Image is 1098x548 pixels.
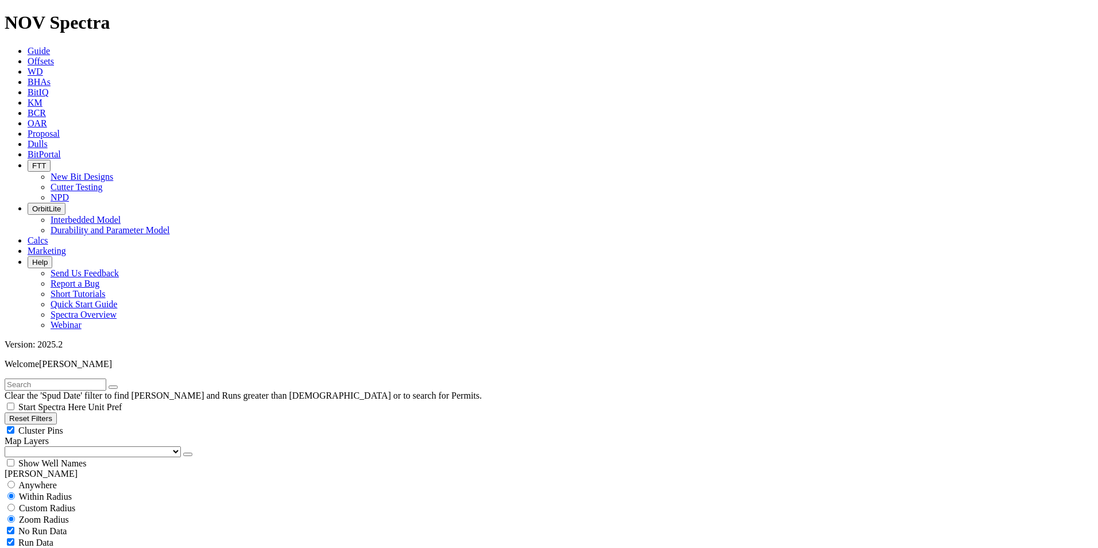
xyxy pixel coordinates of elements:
div: [PERSON_NAME] [5,469,1093,479]
a: Cutter Testing [51,182,103,192]
span: No Run Data [18,526,67,536]
span: Map Layers [5,436,49,446]
a: Proposal [28,129,60,138]
button: Reset Filters [5,412,57,424]
a: Quick Start Guide [51,299,117,309]
span: Cluster Pins [18,426,63,435]
a: OAR [28,118,47,128]
span: [PERSON_NAME] [39,359,112,369]
h1: NOV Spectra [5,12,1093,33]
input: Search [5,379,106,391]
span: Within Radius [19,492,72,501]
span: Help [32,258,48,267]
button: FTT [28,160,51,172]
a: BHAs [28,77,51,87]
a: Spectra Overview [51,310,117,319]
a: WD [28,67,43,76]
a: Offsets [28,56,54,66]
span: Unit Pref [88,402,122,412]
a: BitPortal [28,149,61,159]
a: Durability and Parameter Model [51,225,170,235]
span: Zoom Radius [19,515,69,524]
button: OrbitLite [28,203,65,215]
a: New Bit Designs [51,172,113,182]
a: Interbedded Model [51,215,121,225]
a: Short Tutorials [51,289,106,299]
a: KM [28,98,42,107]
div: Version: 2025.2 [5,339,1093,350]
a: Calcs [28,236,48,245]
a: Webinar [51,320,82,330]
span: OrbitLite [32,204,61,213]
a: Dulls [28,139,48,149]
span: Start Spectra Here [18,402,86,412]
span: Clear the 'Spud Date' filter to find [PERSON_NAME] and Runs greater than [DEMOGRAPHIC_DATA] or to... [5,391,482,400]
a: Send Us Feedback [51,268,119,278]
span: Show Well Names [18,458,86,468]
input: Start Spectra Here [7,403,14,410]
p: Welcome [5,359,1093,369]
button: Help [28,256,52,268]
a: NPD [51,192,69,202]
span: Custom Radius [19,503,75,513]
span: Run Data [18,538,53,547]
a: Guide [28,46,50,56]
span: Anywhere [18,480,57,490]
span: FTT [32,161,46,170]
a: BitIQ [28,87,48,97]
a: BCR [28,108,46,118]
a: Report a Bug [51,279,99,288]
a: Marketing [28,246,66,256]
